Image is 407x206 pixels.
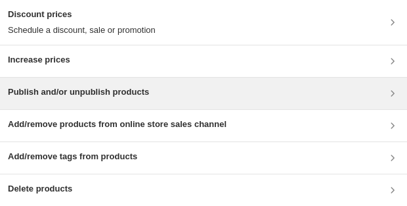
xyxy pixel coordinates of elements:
[8,24,156,37] p: Schedule a discount, sale or promotion
[8,150,137,163] h3: Add/remove tags from products
[8,8,156,21] h3: Discount prices
[8,118,226,131] h3: Add/remove products from online store sales channel
[8,53,70,66] h3: Increase prices
[8,182,72,195] h3: Delete products
[8,86,149,99] h3: Publish and/or unpublish products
